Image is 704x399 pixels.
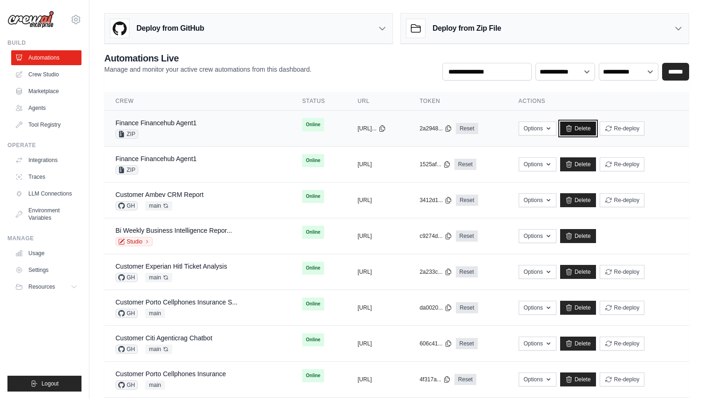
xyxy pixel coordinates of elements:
a: Bi Weekly Business Intelligence Repor... [115,227,232,234]
th: Crew [104,92,291,111]
th: Token [408,92,507,111]
a: Agents [11,101,81,115]
p: Manage and monitor your active crew automations from this dashboard. [104,65,311,74]
span: Online [302,118,324,131]
a: Studio [115,237,153,246]
button: Options [519,301,556,315]
a: Finance Financehub Agent1 [115,119,196,127]
a: Marketplace [11,84,81,99]
a: Finance Financehub Agent1 [115,155,196,162]
button: Logout [7,376,81,392]
button: 2a233c... [420,268,452,276]
a: Tool Registry [11,117,81,132]
button: 606c41... [420,340,452,347]
th: Status [291,92,346,111]
a: Settings [11,263,81,277]
button: Resources [11,279,81,294]
a: Automations [11,50,81,65]
img: Logo [7,11,54,28]
span: main [145,380,165,390]
a: Customer Porto Cellphones Insurance S... [115,298,237,306]
span: Online [302,369,324,382]
span: main [145,273,172,282]
button: Re-deploy [600,122,645,135]
span: ZIP [115,129,138,139]
a: Delete [560,337,596,351]
button: Options [519,372,556,386]
a: Customer Citi Agenticrag Chatbot [115,334,212,342]
a: Reset [456,195,478,206]
button: Re-deploy [600,157,645,171]
a: Reset [456,302,478,313]
button: Re-deploy [600,301,645,315]
button: 2a2948... [420,125,452,132]
span: Online [302,262,324,275]
span: Online [302,154,324,167]
a: Traces [11,169,81,184]
img: GitHub Logo [110,19,129,38]
button: Re-deploy [600,337,645,351]
a: Reset [456,266,478,277]
a: Reset [456,338,478,349]
a: Delete [560,229,596,243]
span: GH [115,273,138,282]
div: Manage [7,235,81,242]
h3: Deploy from Zip File [433,23,501,34]
a: Usage [11,246,81,261]
button: Options [519,337,556,351]
a: Customer Experian Hitl Ticket Analysis [115,263,227,270]
a: Delete [560,157,596,171]
h2: Automations Live [104,52,311,65]
a: Reset [456,123,478,134]
a: Environment Variables [11,203,81,225]
span: Logout [41,380,59,387]
button: 4f317a... [420,376,451,383]
a: LLM Connections [11,186,81,201]
a: Reset [456,230,478,242]
button: 1525af... [420,161,451,168]
a: Customer Porto Cellphones Insurance [115,370,226,378]
a: Delete [560,265,596,279]
button: 3412d1... [420,196,452,204]
a: Delete [560,193,596,207]
a: Integrations [11,153,81,168]
span: GH [115,201,138,210]
button: Options [519,229,556,243]
span: main [145,309,165,318]
span: GH [115,380,138,390]
a: Customer Ambev CRM Report [115,191,203,198]
a: Reset [454,374,476,385]
th: Actions [508,92,689,111]
button: Options [519,157,556,171]
button: da0020... [420,304,452,311]
span: main [145,345,172,354]
span: Online [302,333,324,346]
span: Online [302,226,324,239]
button: Re-deploy [600,372,645,386]
a: Reset [454,159,476,170]
th: URL [346,92,408,111]
button: Options [519,122,556,135]
button: Re-deploy [600,265,645,279]
h3: Deploy from GitHub [136,23,204,34]
iframe: Chat Widget [657,354,704,399]
span: GH [115,345,138,354]
button: c9274d... [420,232,452,240]
button: Re-deploy [600,193,645,207]
span: Online [302,298,324,311]
div: Operate [7,142,81,149]
a: Delete [560,122,596,135]
span: ZIP [115,165,138,175]
a: Crew Studio [11,67,81,82]
span: Resources [28,283,55,291]
a: Delete [560,372,596,386]
button: Options [519,265,556,279]
span: Online [302,190,324,203]
div: Build [7,39,81,47]
span: GH [115,309,138,318]
button: Options [519,193,556,207]
a: Delete [560,301,596,315]
span: main [145,201,172,210]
